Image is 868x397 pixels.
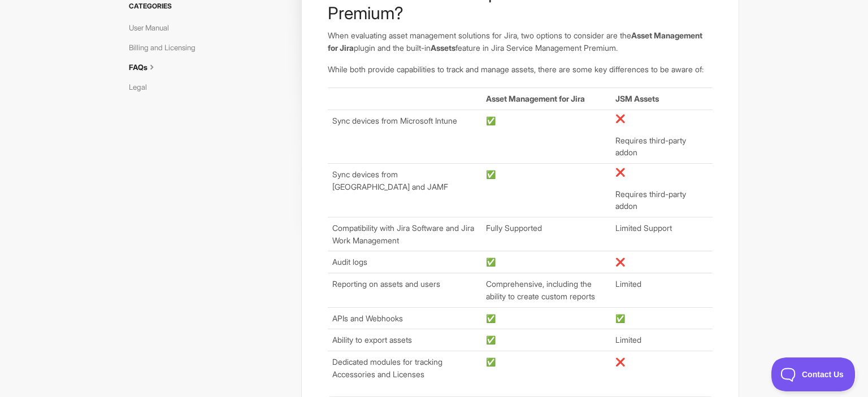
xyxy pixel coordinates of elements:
[481,273,611,307] td: Comprehensive, including the ability to create custom reports
[611,329,713,351] td: Limited
[615,188,708,212] p: Requires third-party addon
[328,110,481,163] td: Sync devices from Microsoft Intune
[481,329,611,351] td: ✅
[129,78,155,96] a: Legal
[328,251,481,273] td: Audit logs
[328,163,481,217] td: Sync devices from [GEOGRAPHIC_DATA] and JAMF
[328,30,702,53] b: Asset Management for Jira
[328,351,481,385] td: Dedicated modules for tracking Accessories and Licenses
[328,29,713,54] p: When evaluating asset management solutions for Jira, two options to consider are the plugin and t...
[129,19,177,37] a: User Manual
[771,357,857,391] iframe: Toggle Customer Support
[481,251,611,273] td: ✅
[481,351,611,385] td: ✅
[431,43,455,53] b: Assets
[129,38,204,56] a: Billing and Licensing
[481,163,611,217] td: ✅
[615,94,659,103] b: JSM Assets
[611,273,713,307] td: Limited
[611,307,713,329] td: ✅
[481,110,611,163] td: ✅
[481,307,611,329] td: ✅
[611,351,713,385] td: ❌
[328,217,481,251] td: Compatibility with Jira Software and Jira Work Management
[615,112,708,125] p: ❌
[481,217,611,251] td: Fully Supported
[328,273,481,307] td: Reporting on assets and users
[611,251,713,273] td: ❌
[611,217,713,251] td: Limited Support
[615,166,708,178] p: ❌
[328,329,481,351] td: Ability to export assets
[129,58,166,76] a: FAQs
[328,307,481,329] td: APIs and Webhooks
[486,94,585,103] b: Asset Management for Jira
[328,63,713,76] p: While both provide capabilities to track and manage assets, there are some key differences to be ...
[615,134,708,159] p: Requires third-party addon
